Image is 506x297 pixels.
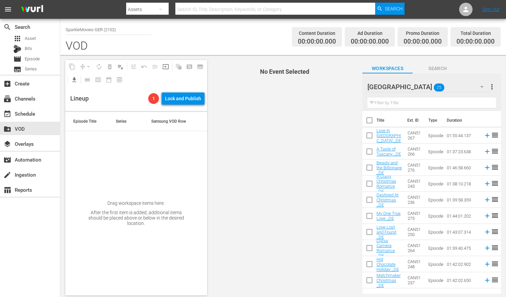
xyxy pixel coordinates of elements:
[405,192,426,208] td: CAN51236
[456,28,495,38] div: Total Duration
[77,61,94,72] span: Remove Gaps & Overlaps
[13,45,21,53] div: Bits
[376,111,403,130] th: Title
[376,225,396,240] a: Love Lost and Found _DE
[66,39,88,52] div: VOD
[150,61,160,72] span: Fill episodes with ad slates
[426,256,444,272] td: Episode
[3,156,11,164] span: Automation
[25,45,32,52] span: Bits
[375,3,405,15] button: Search
[426,127,444,143] td: Episode
[104,61,115,72] span: Select an event to delete
[115,61,126,72] span: Clear Lineup
[376,211,401,221] a: My One True Love _DE
[484,132,491,139] svg: Add to Schedule
[405,176,426,192] td: CAN51243
[405,224,426,240] td: CAN51250
[3,125,11,133] span: VOD
[434,80,444,95] span: 25
[405,208,426,224] td: CAN51275
[3,186,11,194] span: Reports
[482,7,500,12] a: Sign Out
[426,272,444,288] td: Episode
[488,83,496,91] span: more_vert
[25,66,37,72] span: Series
[114,74,125,85] span: View Backup
[426,192,444,208] td: Episode
[117,63,124,70] span: playlist_remove_outlined
[491,147,499,155] span: reorder
[491,244,499,252] span: reorder
[298,38,336,46] span: 00:00:00.000
[126,60,139,73] span: Customize Events
[71,76,78,83] span: get_app
[376,174,396,194] a: A Crafty Christmas Romance _DE
[376,192,399,207] a: Destined At Christmas _DE
[3,110,11,118] span: Schedule
[3,95,11,103] span: Channels
[351,28,389,38] div: Ad Duration
[484,244,491,252] svg: Add to Schedule
[484,277,491,284] svg: Add to Schedule
[376,238,395,258] a: Lights Camera Romance _DE
[3,80,11,88] span: Create
[80,73,93,86] span: Day Calendar View
[405,127,426,143] td: CAN51267
[195,61,205,72] span: Create Series Block
[3,140,11,148] span: Overlays
[426,208,444,224] td: Episode
[405,272,426,288] td: CAN51237
[444,224,481,240] td: 01:43:07.314
[94,61,104,72] span: Loop Content
[444,192,481,208] td: 01:39:58.359
[376,273,401,288] a: Matchmaker Christmas _DE
[484,196,491,203] svg: Add to Schedule
[404,38,442,46] span: 00:00:00.000
[456,38,495,46] span: 00:00:00.000
[367,77,490,96] div: [GEOGRAPHIC_DATA]
[444,143,481,160] td: 01:37:23.638
[491,179,499,187] span: reorder
[491,195,499,203] span: reorder
[484,180,491,187] svg: Add to Schedule
[444,176,481,192] td: 01:38:10.218
[385,3,403,15] span: Search
[491,260,499,268] span: reorder
[143,112,179,131] th: Samsung VOD Row
[488,79,496,95] button: more_vert
[107,200,165,206] div: Drag workspace items here.
[3,171,11,179] span: Ingestion
[67,73,80,86] span: Download as CSV
[376,146,401,157] a: A Taste of Tuscany _DE
[484,212,491,220] svg: Add to Schedule
[484,164,491,171] svg: Add to Schedule
[484,228,491,236] svg: Add to Schedule
[376,160,402,175] a: Beauty and the Billionaire _DE
[426,176,444,192] td: Episode
[491,163,499,171] span: reorder
[444,256,481,272] td: 01:42:02.902
[184,61,195,72] span: Create Search Block
[13,65,21,73] span: Series
[162,93,204,105] button: Lock and Publish
[13,35,21,43] span: Asset
[405,240,426,256] td: CAN51264
[443,111,483,130] th: Duration
[426,224,444,240] td: Episode
[376,128,401,143] a: Love In [GEOGRAPHIC_DATA] _DE
[108,112,143,131] th: Series
[444,272,481,288] td: 01:42:02.650
[376,257,399,272] a: Hot Chocolate Holiday _DE
[3,23,11,31] span: Search
[426,240,444,256] td: Episode
[426,143,444,160] td: Episode
[426,160,444,176] td: Episode
[351,38,389,46] span: 00:00:00.000
[139,61,150,72] span: Revert to Primary Episode
[103,74,114,85] span: Month Calendar View
[67,61,77,72] span: Copy Lineup
[444,208,481,224] td: 01:44:01.202
[165,93,201,105] div: Lock and Publish
[491,228,499,236] span: reorder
